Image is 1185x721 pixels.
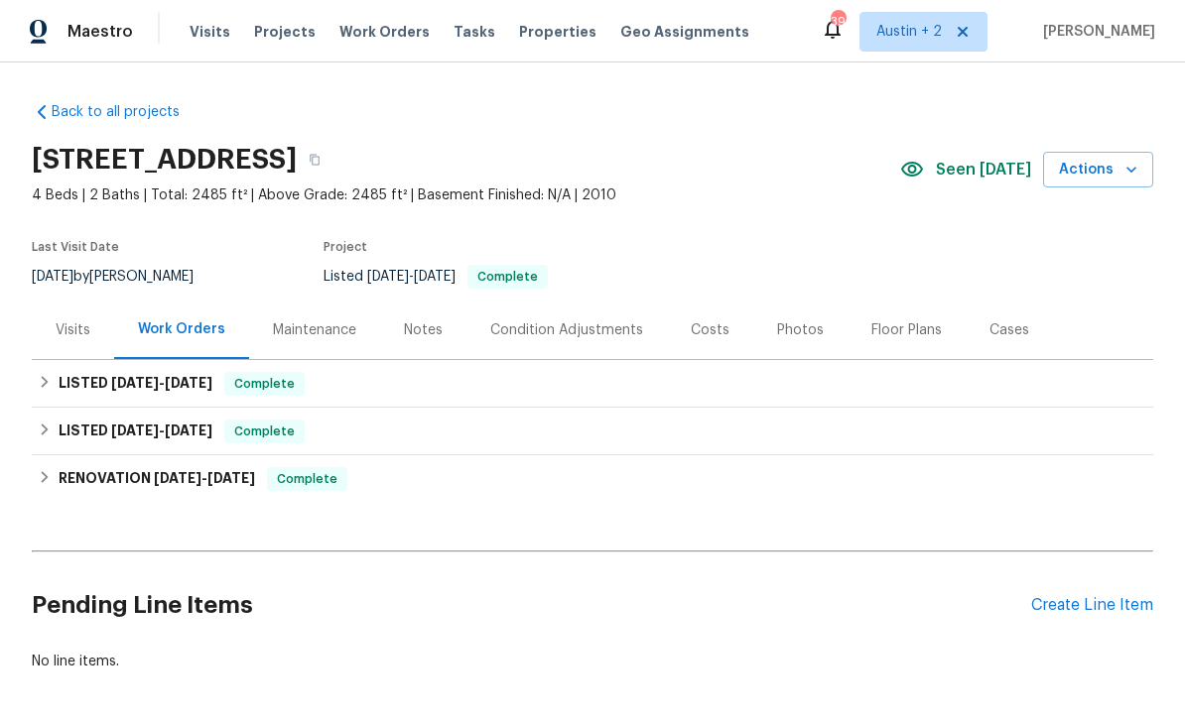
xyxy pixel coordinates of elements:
[469,271,546,283] span: Complete
[111,423,159,437] span: [DATE]
[32,360,1153,408] div: LISTED [DATE]-[DATE]Complete
[519,22,596,42] span: Properties
[324,270,548,284] span: Listed
[59,467,255,491] h6: RENOVATION
[273,320,356,340] div: Maintenance
[1059,158,1137,182] span: Actions
[876,22,942,42] span: Austin + 2
[32,559,1031,652] h2: Pending Line Items
[154,471,255,485] span: -
[269,469,345,489] span: Complete
[32,241,119,253] span: Last Visit Date
[1043,152,1153,188] button: Actions
[32,185,900,205] span: 4 Beds | 2 Baths | Total: 2485 ft² | Above Grade: 2485 ft² | Basement Finished: N/A | 2010
[138,319,225,339] div: Work Orders
[111,376,159,390] span: [DATE]
[59,372,212,396] h6: LISTED
[32,455,1153,503] div: RENOVATION [DATE]-[DATE]Complete
[936,160,1031,180] span: Seen [DATE]
[414,270,456,284] span: [DATE]
[165,376,212,390] span: [DATE]
[691,320,729,340] div: Costs
[254,22,316,42] span: Projects
[777,320,824,340] div: Photos
[1035,22,1155,42] span: [PERSON_NAME]
[111,423,212,437] span: -
[1031,596,1153,615] div: Create Line Item
[831,12,845,32] div: 39
[404,320,443,340] div: Notes
[32,150,297,170] h2: [STREET_ADDRESS]
[32,408,1153,455] div: LISTED [DATE]-[DATE]Complete
[32,265,217,289] div: by [PERSON_NAME]
[454,25,495,39] span: Tasks
[190,22,230,42] span: Visits
[620,22,749,42] span: Geo Assignments
[32,102,222,122] a: Back to all projects
[324,241,367,253] span: Project
[226,421,303,441] span: Complete
[56,320,90,340] div: Visits
[226,374,303,394] span: Complete
[111,376,212,390] span: -
[59,420,212,443] h6: LISTED
[207,471,255,485] span: [DATE]
[32,270,73,284] span: [DATE]
[989,320,1029,340] div: Cases
[165,423,212,437] span: [DATE]
[32,652,1153,671] div: No line items.
[154,471,201,485] span: [DATE]
[490,320,643,340] div: Condition Adjustments
[67,22,133,42] span: Maestro
[367,270,409,284] span: [DATE]
[339,22,430,42] span: Work Orders
[297,142,332,178] button: Copy Address
[871,320,942,340] div: Floor Plans
[367,270,456,284] span: -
